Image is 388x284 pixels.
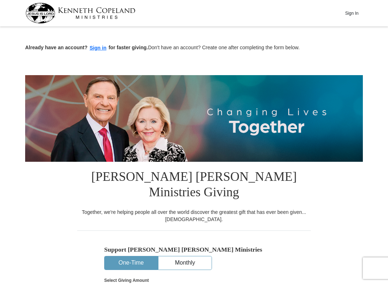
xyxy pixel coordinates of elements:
[26,3,135,23] img: kcm-header-logo.svg
[77,162,311,209] h1: [PERSON_NAME] [PERSON_NAME] Ministries Giving
[25,45,148,50] strong: Already have an account? for faster giving.
[105,256,158,270] button: One-Time
[104,246,284,253] h5: Support [PERSON_NAME] [PERSON_NAME] Ministries
[341,8,362,19] button: Sign In
[77,209,311,223] div: Together, we're helping people all over the world discover the greatest gift that has ever been g...
[158,256,212,270] button: Monthly
[25,44,363,52] p: Don't have an account? Create one after completing the form below.
[104,278,149,283] strong: Select Giving Amount
[88,44,109,52] button: Sign in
